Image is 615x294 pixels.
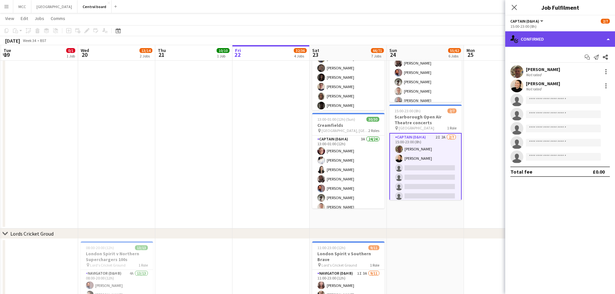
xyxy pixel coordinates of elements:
span: 21 [157,51,166,58]
app-job-card: 13:00-01:00 (12h) (Sun)30/30Creamfields [GEOGRAPHIC_DATA], [GEOGRAPHIC_DATA]2 RolesCaptain (D&H A... [312,113,384,208]
a: Jobs [32,14,47,23]
h3: Job Fulfilment [505,3,615,12]
h3: Scarborough Open Air Theatre concerts [389,114,462,126]
span: Edit [21,15,28,21]
span: 15:00-23:00 (8h) [395,108,421,113]
div: 6 Jobs [448,54,461,58]
h3: London Spirit v Northern Superchargers 100s [81,251,153,262]
button: Central board [77,0,112,13]
span: 2/7 [601,19,610,24]
span: Comms [51,15,65,21]
span: Captain (D&H A) [510,19,539,24]
div: 4 Jobs [294,54,306,58]
div: [PERSON_NAME] [526,66,560,72]
span: 25 [466,51,475,58]
span: 13/14 [139,48,152,53]
span: Jobs [35,15,44,21]
div: Confirmed [505,31,615,47]
span: Week 34 [21,38,37,43]
div: £0.00 [593,168,605,175]
span: 13/13 [135,245,148,250]
a: Edit [18,14,31,23]
span: 23 [311,51,319,58]
span: [GEOGRAPHIC_DATA], [GEOGRAPHIC_DATA] [322,128,368,133]
span: 22 [234,51,241,58]
span: 1 Role [138,263,148,268]
span: Sun [389,47,397,53]
span: 1 Role [370,263,379,268]
div: [DATE] [5,37,20,44]
span: 32/36 [294,48,307,53]
app-job-card: 15:00-23:00 (8h)2/7Scarborough Open Air Theatre concerts [GEOGRAPHIC_DATA]1 RoleCaptain (D&H A)2I... [389,105,462,200]
span: 13:00-01:00 (12h) (Sun) [317,117,355,122]
app-job-card: 12:00-00:00 (12h) (Sun)16/16Stock Crew for Creamfields Festival1 RoleBoatswain (rig&de-rig)1A16/1... [312,15,384,110]
span: View [5,15,14,21]
div: Not rated [526,72,543,77]
div: 1 Job [217,54,229,58]
span: 2/7 [447,108,456,113]
button: Captain (D&H A) [510,19,544,24]
div: Not rated [526,86,543,91]
span: Lord's Cricket Ground [90,263,126,268]
app-card-role: Captain (D&H A)2I2A2/715:00-23:00 (8h)[PERSON_NAME][PERSON_NAME] [389,133,462,212]
span: 0/1 [66,48,75,53]
button: [GEOGRAPHIC_DATA] [31,0,77,13]
h3: Creamfields [312,122,384,128]
span: 30/30 [366,117,379,122]
button: MCC [13,0,31,13]
span: 11:00-23:00 (12h) [317,245,345,250]
span: 9/11 [368,245,379,250]
div: BST [40,38,46,43]
span: Fri [235,47,241,53]
div: Lords Cricket Groud [10,230,54,237]
h3: London Spirit v Southern Brave [312,251,384,262]
span: 10/10 [217,48,230,53]
span: 08:00-20:00 (12h) [86,245,114,250]
span: Thu [158,47,166,53]
div: 15:00-23:00 (8h) [510,24,610,29]
span: 2 Roles [368,128,379,133]
div: [PERSON_NAME] [526,81,560,86]
span: Wed [81,47,89,53]
div: Total fee [510,168,532,175]
span: Tue [4,47,11,53]
span: Lord's Cricket Ground [322,263,357,268]
span: 1 Role [447,126,456,130]
div: 7 Jobs [371,54,384,58]
a: Comms [48,14,68,23]
a: View [3,14,17,23]
span: 24 [388,51,397,58]
span: Sat [312,47,319,53]
div: 2 Jobs [140,54,152,58]
span: [GEOGRAPHIC_DATA] [399,126,434,130]
span: Mon [466,47,475,53]
span: 55/62 [448,48,461,53]
span: 20 [80,51,89,58]
span: 66/71 [371,48,384,53]
div: 1 Job [67,54,75,58]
